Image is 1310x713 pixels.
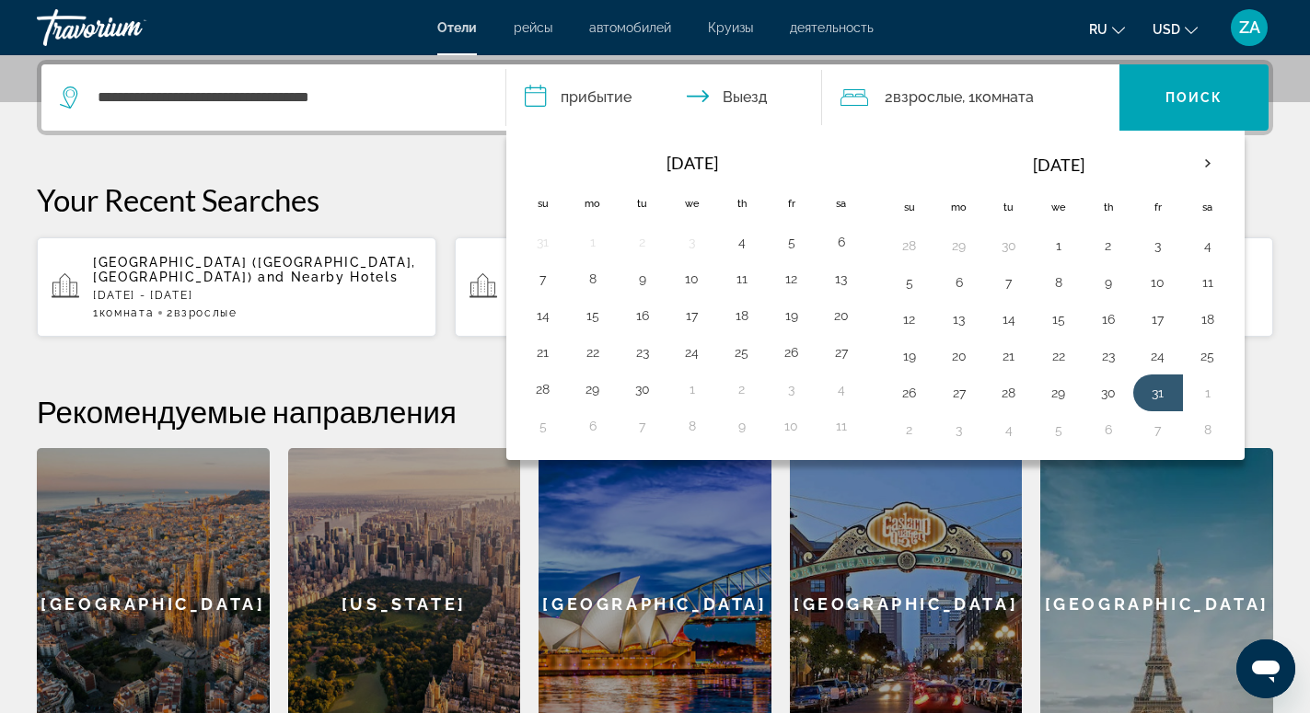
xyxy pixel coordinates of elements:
a: Travorium [37,4,221,52]
h2: Рекомендуемые направления [37,393,1273,430]
button: Day 14 [994,306,1024,332]
span: Комната [975,88,1034,106]
button: Day 29 [945,233,974,259]
button: Day 7 [628,413,657,439]
button: Day 19 [895,343,924,369]
button: Next month [1183,143,1233,185]
button: Day 23 [628,339,657,365]
button: Day 27 [827,339,856,365]
th: [DATE] [568,143,817,183]
span: Поиск [1165,90,1223,105]
button: Day 8 [1044,270,1073,295]
button: Day 25 [727,339,757,365]
button: Day 6 [1094,417,1123,443]
button: Day 5 [528,413,558,439]
span: Круизы [708,20,753,35]
span: Отели [437,20,477,35]
button: Day 29 [578,376,608,402]
button: Day 4 [1193,233,1223,259]
button: Day 9 [727,413,757,439]
button: User Menu [1225,8,1273,47]
button: Day 10 [678,266,707,292]
button: Day 1 [1193,380,1223,406]
button: Day 10 [1143,270,1173,295]
button: Day 4 [994,417,1024,443]
span: ZA [1239,18,1260,37]
button: Day 4 [827,376,856,402]
button: Day 7 [528,266,558,292]
button: Day 15 [578,303,608,328]
button: Day 18 [1193,306,1223,332]
button: Day 8 [578,266,608,292]
button: Day 5 [895,270,924,295]
button: Day 28 [528,376,558,402]
button: Day 13 [827,266,856,292]
button: Day 21 [994,343,1024,369]
button: Day 1 [578,229,608,255]
a: деятельность [790,20,874,35]
button: Day 28 [895,233,924,259]
button: Day 21 [528,339,558,365]
iframe: Кнопка запуска окна обмена сообщениями [1236,639,1295,698]
button: Day 1 [1044,233,1073,259]
button: Day 28 [994,380,1024,406]
button: Day 2 [895,417,924,443]
button: Day 3 [678,229,707,255]
div: Search widget [41,64,1269,131]
p: [DATE] - [DATE] [93,289,422,302]
button: Day 16 [628,303,657,328]
span: 2 [167,306,237,319]
button: Day 11 [727,266,757,292]
button: Day 23 [1094,343,1123,369]
button: Change language [1089,16,1125,42]
button: Day 31 [528,229,558,255]
button: Day 9 [1094,270,1123,295]
button: Day 29 [1044,380,1073,406]
button: Day 30 [1094,380,1123,406]
button: Check in and out dates [506,64,822,131]
button: Day 22 [1044,343,1073,369]
button: Day 4 [727,229,757,255]
button: Day 7 [994,270,1024,295]
button: Day 11 [1193,270,1223,295]
button: Day 27 [945,380,974,406]
button: Day 12 [895,306,924,332]
span: , 1 [962,85,1034,110]
button: Day 20 [827,303,856,328]
button: Day 3 [1143,233,1173,259]
button: Day 6 [827,229,856,255]
button: Day 26 [895,380,924,406]
button: Day 5 [1044,417,1073,443]
button: Day 2 [628,229,657,255]
button: Day 24 [1143,343,1173,369]
span: Взрослые [174,306,237,319]
button: Поиск [1119,64,1269,131]
a: автомобилей [589,20,671,35]
span: Взрослые [893,88,962,106]
span: ru [1089,22,1107,37]
button: Hotels in [GEOGRAPHIC_DATA], [GEOGRAPHIC_DATA], [GEOGRAPHIC_DATA] (DXB)[DATE] - [DATE]1Комната2Вз... [455,236,854,338]
button: Day 9 [628,266,657,292]
span: [GEOGRAPHIC_DATA] ([GEOGRAPHIC_DATA], [GEOGRAPHIC_DATA]) [93,255,416,284]
button: Day 18 [727,303,757,328]
button: Day 25 [1193,343,1223,369]
button: Day 7 [1143,417,1173,443]
span: 2 [885,85,962,110]
button: Day 2 [727,376,757,402]
button: Change currency [1153,16,1198,42]
button: Day 6 [578,413,608,439]
button: Day 11 [827,413,856,439]
p: Your Recent Searches [37,181,1273,218]
button: Day 8 [1193,417,1223,443]
button: Day 26 [777,339,806,365]
button: Day 14 [528,303,558,328]
button: Day 10 [777,413,806,439]
button: Day 6 [945,270,974,295]
span: USD [1153,22,1180,37]
button: Day 17 [678,303,707,328]
button: Day 2 [1094,233,1123,259]
a: рейсы [514,20,552,35]
button: Day 1 [678,376,707,402]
